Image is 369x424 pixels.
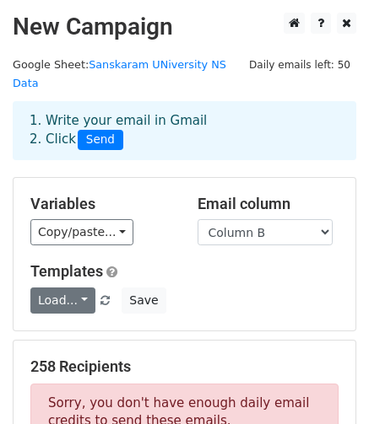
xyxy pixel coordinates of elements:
h5: Email column [198,195,339,213]
h5: Variables [30,195,172,213]
span: Daily emails left: 50 [243,56,356,74]
div: 1. Write your email in Gmail 2. Click [17,111,352,150]
a: Copy/paste... [30,219,133,245]
a: Templates [30,262,103,280]
h2: New Campaign [13,13,356,41]
small: Google Sheet: [13,58,226,90]
a: Sanskaram UNiversity NS Data [13,58,226,90]
a: Daily emails left: 50 [243,58,356,71]
a: Load... [30,287,95,314]
button: Save [122,287,166,314]
span: Send [78,130,123,150]
iframe: Chat Widget [285,343,369,424]
h5: 258 Recipients [30,357,339,376]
